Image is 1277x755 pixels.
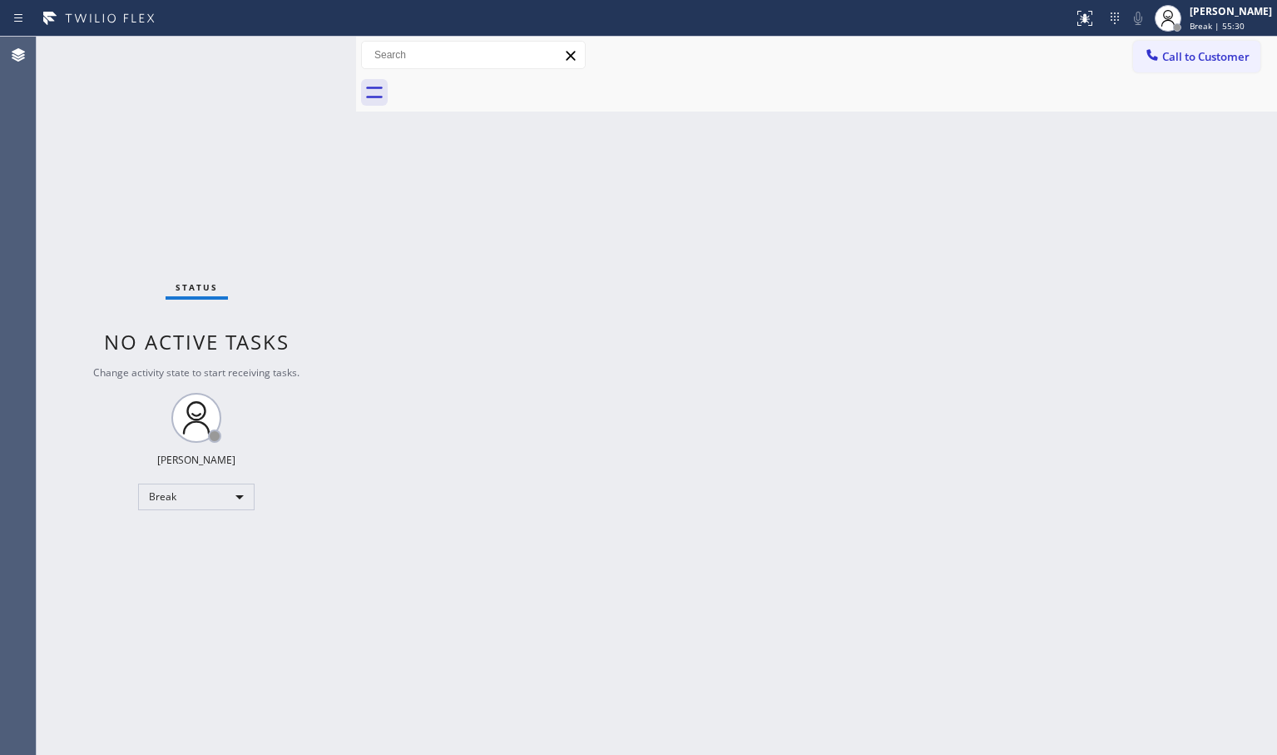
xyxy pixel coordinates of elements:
[1126,7,1150,30] button: Mute
[104,328,290,355] span: No active tasks
[1133,41,1260,72] button: Call to Customer
[138,484,255,510] div: Break
[362,42,585,68] input: Search
[1190,4,1272,18] div: [PERSON_NAME]
[176,281,218,293] span: Status
[1162,49,1250,64] span: Call to Customer
[1190,20,1245,32] span: Break | 55:30
[93,365,299,380] span: Change activity state to start receiving tasks.
[157,453,235,467] div: [PERSON_NAME]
